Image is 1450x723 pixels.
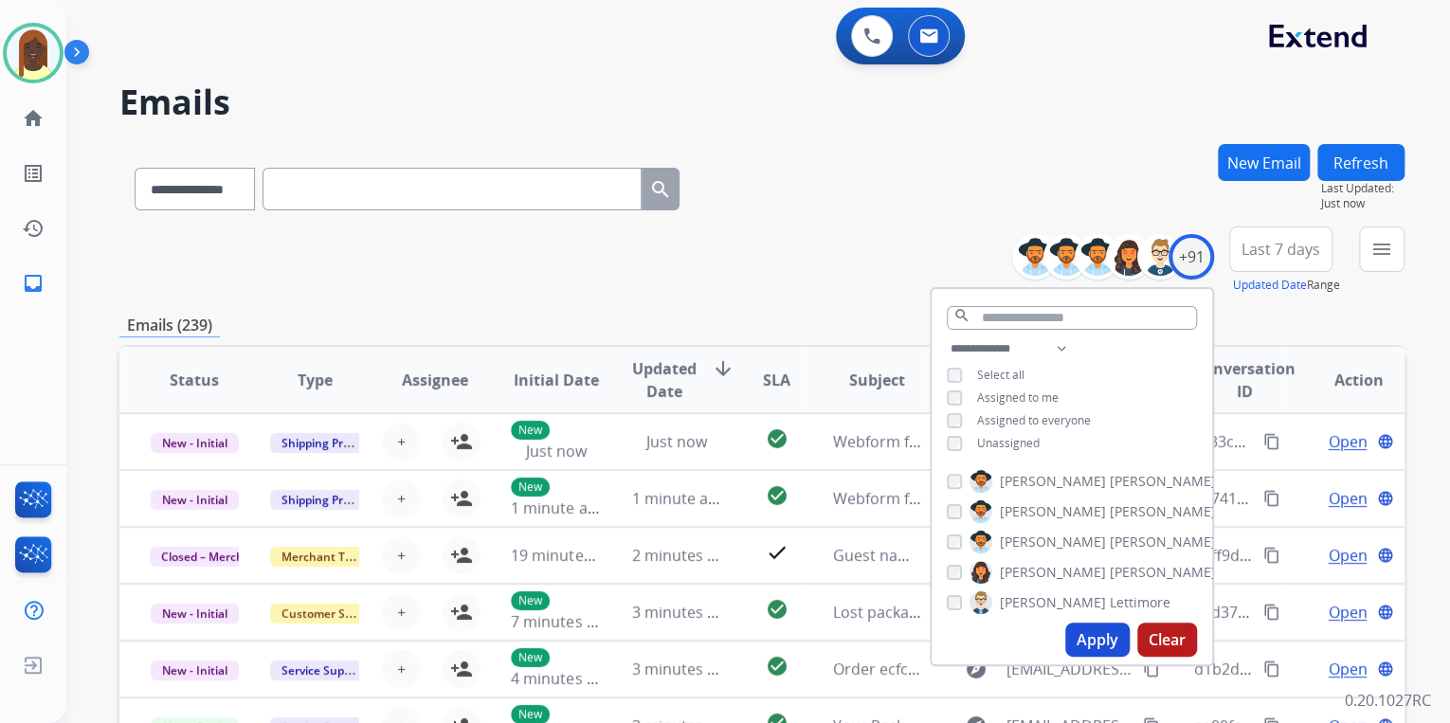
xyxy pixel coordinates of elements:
[632,545,734,566] span: 2 minutes ago
[1143,660,1160,678] mat-icon: content_copy
[977,367,1024,383] span: Select all
[632,357,697,403] span: Updated Date
[1377,660,1394,678] mat-icon: language
[765,598,788,621] mat-icon: check_circle
[119,83,1405,121] h2: Emails
[22,272,45,295] mat-icon: inbox
[1137,623,1197,657] button: Clear
[511,648,550,667] p: New
[977,412,1091,428] span: Assigned to everyone
[270,547,380,567] span: Merchant Team
[450,601,473,624] mat-icon: person_add
[1263,660,1280,678] mat-icon: content_copy
[511,611,612,632] span: 7 minutes ago
[450,487,473,510] mat-icon: person_add
[832,659,1169,679] span: Order ecfc7a91-ba98-42ee-b705-d19d533244a8
[1110,472,1216,491] span: [PERSON_NAME]
[22,162,45,185] mat-icon: list_alt
[1321,196,1405,211] span: Just now
[151,433,239,453] span: New - Initial
[1328,487,1367,510] span: Open
[525,441,586,461] span: Just now
[1377,604,1394,621] mat-icon: language
[382,479,420,517] button: +
[712,357,734,380] mat-icon: arrow_downward
[1006,658,1132,680] span: [EMAIL_ADDRESS][DOMAIN_NAME]
[1000,563,1106,582] span: [PERSON_NAME]
[402,369,468,391] span: Assignee
[170,369,219,391] span: Status
[763,369,790,391] span: SLA
[450,430,473,453] mat-icon: person_add
[964,658,987,680] mat-icon: explore
[1328,658,1367,680] span: Open
[1328,544,1367,567] span: Open
[22,217,45,240] mat-icon: history
[1233,277,1340,293] span: Range
[1284,347,1405,413] th: Action
[1000,502,1106,521] span: [PERSON_NAME]
[849,369,905,391] span: Subject
[450,658,473,680] mat-icon: person_add
[270,660,378,680] span: Service Support
[977,389,1059,406] span: Assigned to me
[1263,547,1280,564] mat-icon: content_copy
[1110,502,1216,521] span: [PERSON_NAME]
[1377,490,1394,507] mat-icon: language
[511,421,550,440] p: New
[1263,604,1280,621] mat-icon: content_copy
[511,668,612,689] span: 4 minutes ago
[1370,238,1393,261] mat-icon: menu
[1263,490,1280,507] mat-icon: content_copy
[765,541,788,564] mat-icon: check
[270,433,400,453] span: Shipping Protection
[1169,234,1214,280] div: +91
[382,650,420,688] button: +
[832,545,1041,566] span: Guest name [PERSON_NAME]
[832,602,925,623] span: Lost package
[513,369,598,391] span: Initial Date
[1377,433,1394,450] mat-icon: language
[397,430,406,453] span: +
[1317,144,1405,181] button: Refresh
[270,604,393,624] span: Customer Support
[1065,623,1130,657] button: Apply
[765,427,788,450] mat-icon: check_circle
[1328,601,1367,624] span: Open
[646,431,707,452] span: Just now
[1194,357,1296,403] span: Conversation ID
[1000,593,1106,612] span: [PERSON_NAME]
[765,484,788,507] mat-icon: check_circle
[1328,430,1367,453] span: Open
[1000,472,1106,491] span: [PERSON_NAME]
[632,602,734,623] span: 3 minutes ago
[151,604,239,624] span: New - Initial
[397,658,406,680] span: +
[1263,433,1280,450] mat-icon: content_copy
[511,591,550,610] p: New
[7,27,60,80] img: avatar
[1110,563,1216,582] span: [PERSON_NAME]
[632,659,734,679] span: 3 minutes ago
[832,431,1261,452] span: Webform from [EMAIL_ADDRESS][DOMAIN_NAME] on [DATE]
[1345,689,1431,712] p: 0.20.1027RC
[151,490,239,510] span: New - Initial
[1321,181,1405,196] span: Last Updated:
[1242,245,1320,253] span: Last 7 days
[1229,226,1332,272] button: Last 7 days
[511,478,550,497] p: New
[450,544,473,567] mat-icon: person_add
[765,655,788,678] mat-icon: check_circle
[270,490,400,510] span: Shipping Protection
[511,545,621,566] span: 19 minutes ago
[382,536,420,574] button: +
[22,107,45,130] mat-icon: home
[1110,593,1170,612] span: Lettimore
[151,660,239,680] span: New - Initial
[832,488,1261,509] span: Webform from [EMAIL_ADDRESS][DOMAIN_NAME] on [DATE]
[953,307,970,324] mat-icon: search
[397,487,406,510] span: +
[649,178,672,201] mat-icon: search
[511,497,605,518] span: 1 minute ago
[382,423,420,461] button: +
